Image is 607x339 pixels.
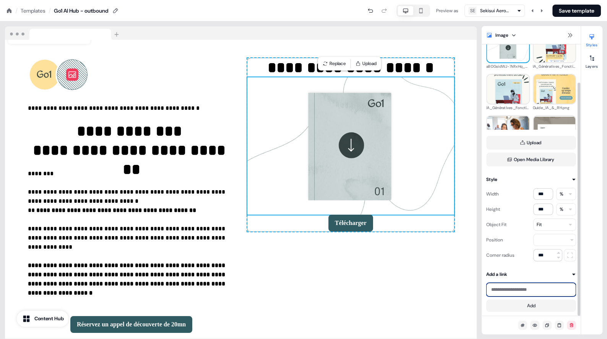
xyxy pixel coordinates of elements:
button: Upload [352,58,380,69]
a: Templates [21,7,45,15]
div: Width [486,188,499,200]
div: Style [486,176,497,183]
button: Télécharger [328,215,373,231]
div: / [49,7,51,15]
button: Réservez un appel de découverte de 20mn [70,316,192,333]
div: / [15,7,18,15]
div: Fit [537,221,542,228]
div: Image [495,31,508,39]
div: aB0GsidWJ-7kRxHq_hero_ebook_1.png [486,63,530,70]
button: Open Media Library [486,153,576,166]
div: Content Hub [34,315,64,323]
img: aAJEYOvxEdbNPORr_colleaguesspeakinginfromofblackboardLarge.jpeg [487,116,529,144]
div: Guide_IA_&_RH.png [533,104,576,111]
button: Content Hub [17,311,68,327]
div: Object Fit [486,218,506,231]
button: Add a link [486,271,576,278]
button: Fit [533,218,576,231]
img: Image [247,77,454,215]
div: Add a link [486,271,507,278]
div: Height [486,203,500,215]
div: IA_Génératives_Fonction_RH.jpg [486,104,530,111]
button: SESekisui Aerospace [464,5,525,17]
button: Replace [320,58,349,69]
div: Sekisui Aerospace [480,7,511,15]
img: aB0GsidWJ-7kRxHq_hero_ebook_1.png [487,34,529,62]
div: % [560,190,563,198]
button: Layers [581,52,602,69]
div: Go1 AI Hub - outbound [54,7,109,15]
div: Preview as [436,7,458,15]
button: Upload [486,136,576,150]
img: aAJE5uvxEdbNPOSC_searchleadership.png [534,117,576,145]
button: Save template [552,5,601,17]
div: SE [470,7,475,15]
div: Position [486,234,503,246]
div: IA_Génératives_Fonction_RH.pdf.jpg [533,63,576,70]
button: Style [486,176,576,183]
img: Browser topbar [5,26,122,40]
img: IA_Génératives_Fonction_RH.pdf.jpg [534,18,576,78]
img: IA_Génératives_Fonction_RH.jpg [487,60,529,119]
img: Guide_IA_&_RH.png [534,68,576,110]
div: Télécharger [247,215,454,231]
button: Add [486,300,576,312]
div: % [560,205,563,213]
button: Styles [581,31,602,47]
div: Corner radius [486,249,514,261]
